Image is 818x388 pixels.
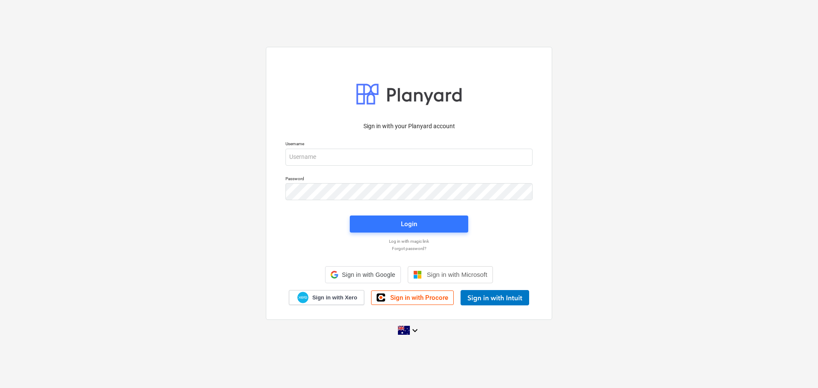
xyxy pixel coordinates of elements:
[390,294,448,302] span: Sign in with Procore
[401,218,417,230] div: Login
[312,294,357,302] span: Sign in with Xero
[350,216,468,233] button: Login
[285,122,533,131] p: Sign in with your Planyard account
[297,292,308,303] img: Xero logo
[410,325,420,336] i: keyboard_arrow_down
[289,290,365,305] a: Sign in with Xero
[285,176,533,183] p: Password
[281,239,537,244] a: Log in with magic link
[281,246,537,251] a: Forgot password?
[285,141,533,148] p: Username
[285,149,533,166] input: Username
[371,290,454,305] a: Sign in with Procore
[413,270,422,279] img: Microsoft logo
[325,266,400,283] div: Sign in with Google
[342,271,395,278] span: Sign in with Google
[427,271,487,278] span: Sign in with Microsoft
